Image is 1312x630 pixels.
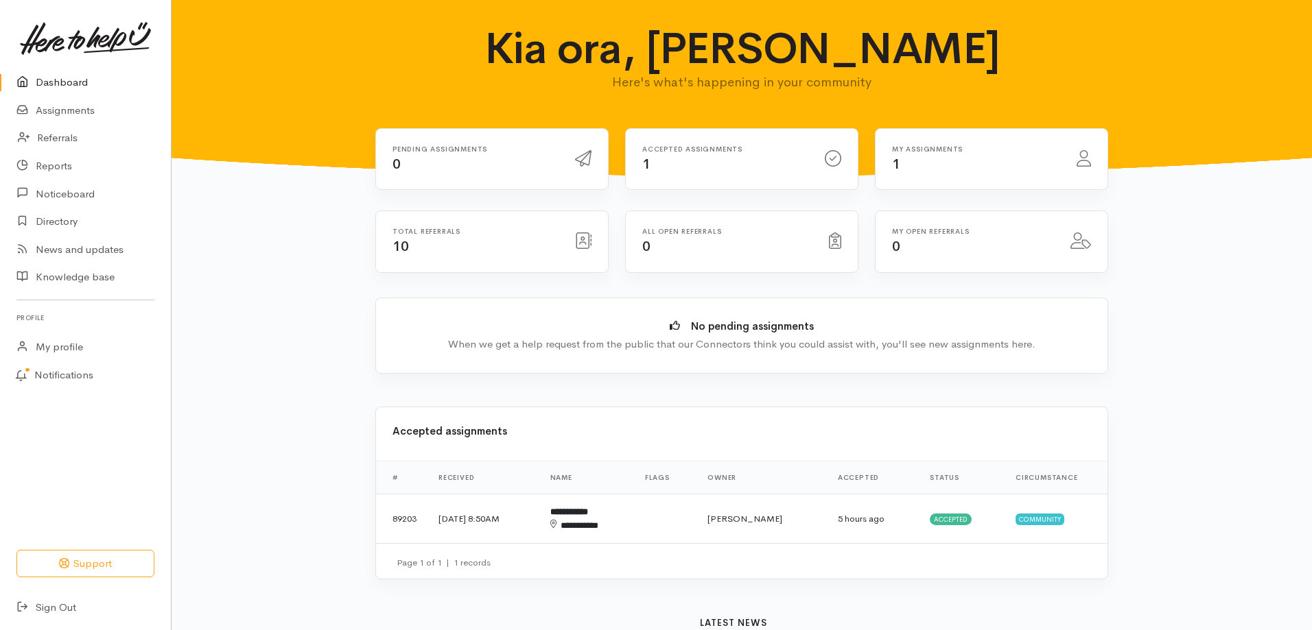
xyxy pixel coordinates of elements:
[393,424,507,437] b: Accepted assignments
[473,73,1011,92] p: Here's what's happening in your community
[827,461,919,494] th: Accepted
[427,461,539,494] th: Received
[397,337,1087,352] div: When we get a help request from the public that our Connectors think you could assist with, you'l...
[634,461,696,494] th: Flags
[696,494,827,544] td: [PERSON_NAME]
[376,494,427,544] td: 89203
[16,308,154,327] h6: Profile
[446,557,449,568] span: |
[393,156,401,173] span: 0
[393,145,559,153] h6: Pending assignments
[393,238,408,255] span: 10
[700,617,767,629] b: Latest news
[1005,461,1108,494] th: Circumstance
[919,461,1005,494] th: Status
[473,25,1011,73] h1: Kia ora, [PERSON_NAME]
[642,145,808,153] h6: Accepted assignments
[838,513,885,524] time: 5 hours ago
[696,461,827,494] th: Owner
[691,319,814,332] b: No pending assignments
[1016,513,1064,524] span: Community
[16,550,154,578] button: Support
[539,461,634,494] th: Name
[892,156,900,173] span: 1
[642,156,651,173] span: 1
[397,557,491,568] small: Page 1 of 1 1 records
[642,228,812,235] h6: All open referrals
[642,238,651,255] span: 0
[393,228,559,235] h6: Total referrals
[892,228,1054,235] h6: My open referrals
[892,238,900,255] span: 0
[930,513,972,524] span: Accepted
[427,494,539,544] td: [DATE] 8:50AM
[892,145,1060,153] h6: My assignments
[376,461,427,494] th: #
